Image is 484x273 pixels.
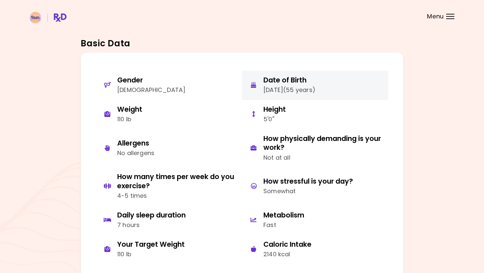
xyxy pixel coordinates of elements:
div: [DEMOGRAPHIC_DATA] [117,85,185,95]
div: Metabolism [263,211,304,219]
button: Gender[DEMOGRAPHIC_DATA] [96,71,242,100]
div: 110 lb [117,250,185,259]
div: 7 hours [117,220,186,230]
div: No allergens [117,148,154,158]
button: How stressful is your day?Somewhat [242,167,388,205]
div: Allergens [117,139,154,148]
div: Weight [117,105,142,114]
div: 2140 kcal [263,250,311,259]
div: Gender [117,76,185,84]
button: Daily sleep duration7 hours [96,206,242,235]
div: 5'0'' [263,115,286,124]
div: 110 lb [117,115,142,124]
div: How stressful is your day? [263,177,353,186]
div: Daily sleep duration [117,211,186,219]
button: Weight110 lb [96,100,242,129]
button: AllergensNo allergens [96,129,242,167]
div: Somewhat [263,187,353,196]
button: Height5'0'' [242,100,388,129]
div: Date of Birth [263,76,315,84]
div: [DATE] ( 55 years ) [263,85,315,95]
div: Height [263,105,286,114]
button: How physically demanding is your work?Not at all [242,129,388,167]
button: Your Target Weight110 lb [96,235,242,264]
div: 4-5 times [117,191,237,201]
div: Fast [263,220,304,230]
button: Date of Birth[DATE](55 years) [242,71,388,100]
img: RxDiet [30,12,67,23]
div: How physically demanding is your work? [263,134,383,152]
button: MetabolismFast [242,206,388,235]
div: Caloric Intake [263,240,311,249]
button: Caloric Intake2140 kcal [242,235,388,264]
div: How many times per week do you exercise? [117,172,237,190]
h3: Basic Data [81,38,403,49]
div: Your Target Weight [117,240,185,249]
span: Menu [427,13,444,19]
button: How many times per week do you exercise?4-5 times [96,167,242,205]
div: Not at all [263,153,383,163]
